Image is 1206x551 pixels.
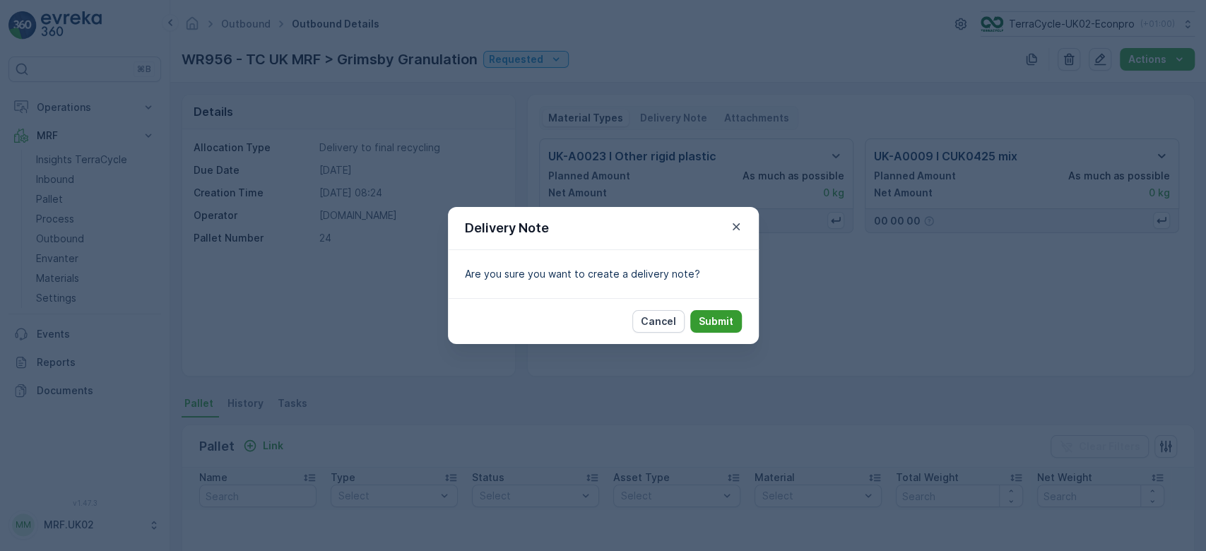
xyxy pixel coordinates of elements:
[632,310,685,333] button: Cancel
[465,267,742,281] p: Are you sure you want to create a delivery note?
[641,314,676,328] p: Cancel
[690,310,742,333] button: Submit
[699,314,733,328] p: Submit
[465,218,549,238] p: Delivery Note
